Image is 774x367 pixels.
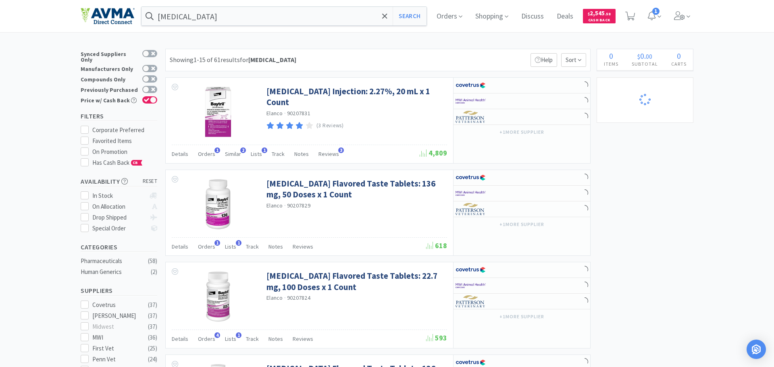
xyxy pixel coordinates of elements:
[148,256,157,266] div: ( 58 )
[588,9,611,17] span: 2,545
[456,172,486,184] img: 77fca1acd8b6420a9015268ca798ef17_1.png
[172,335,188,342] span: Details
[605,11,611,17] span: . 58
[284,294,286,301] span: ·
[81,50,138,62] div: Synced Suppliers Only
[677,51,681,61] span: 0
[81,177,157,186] h5: Availability
[338,147,344,153] span: 3
[92,224,146,233] div: Special Order
[92,311,142,321] div: [PERSON_NAME]
[456,79,486,91] img: 77fca1acd8b6420a9015268ca798ef17_1.png
[272,150,285,158] span: Track
[266,178,445,200] a: [MEDICAL_DATA] Flavored Taste Tablets: 136 mg, 50 Doses x 1 Count
[637,52,640,60] span: $
[495,219,548,230] button: +1more supplier
[148,355,157,364] div: ( 24 )
[81,256,146,266] div: Pharmaceuticals
[588,11,590,17] span: $
[81,8,135,25] img: e4e33dab9f054f5782a47901c742baa9_102.png
[148,322,157,332] div: ( 37 )
[92,333,142,342] div: MWI
[456,203,486,215] img: f5e969b455434c6296c6d81ef179fa71_3.png
[287,202,310,209] span: 90207829
[81,112,157,121] h5: Filters
[495,126,548,138] button: +1more supplier
[262,147,267,153] span: 1
[92,355,142,364] div: Penn Vet
[588,18,611,23] span: Cash Back
[284,110,286,117] span: ·
[92,344,142,353] div: First Vet
[81,96,138,103] div: Price w/ Cash Back
[268,243,283,250] span: Notes
[225,243,236,250] span: Lists
[553,13,576,20] a: Deals
[198,243,215,250] span: Orders
[92,136,158,146] div: Favorited Items
[251,150,262,158] span: Lists
[609,51,613,61] span: 0
[148,300,157,310] div: ( 37 )
[151,267,157,277] div: ( 2 )
[198,150,215,158] span: Orders
[81,75,138,82] div: Compounds Only
[518,13,547,20] a: Discuss
[225,150,241,158] span: Similar
[170,55,296,65] div: Showing 1-15 of 61 results
[236,240,241,246] span: 1
[143,177,158,186] span: reset
[268,335,283,342] span: Notes
[148,311,157,321] div: ( 37 )
[214,332,220,338] span: 4
[92,125,158,135] div: Corporate Preferred
[456,95,486,107] img: f6b2451649754179b5b4e0c70c3f7cb0_2.png
[294,150,309,158] span: Notes
[92,147,158,157] div: On Promotion
[456,264,486,276] img: 77fca1acd8b6420a9015268ca798ef17_1.png
[92,300,142,310] div: Covetrus
[172,150,188,158] span: Details
[426,333,447,342] span: 593
[248,56,296,64] strong: [MEDICAL_DATA]
[266,294,283,301] a: Elanco
[456,187,486,199] img: f6b2451649754179b5b4e0c70c3f7cb0_2.png
[625,60,664,68] h4: Subtotal
[420,148,447,158] span: 4,809
[192,270,244,323] img: 9999a4869e4242f38a4309d4ef771d10_416384.png
[287,294,310,301] span: 90207824
[92,322,142,332] div: Midwest
[266,110,283,117] a: Elanco
[240,56,296,64] span: for
[81,86,138,93] div: Previously Purchased
[266,86,445,108] a: [MEDICAL_DATA] Injection: 2.27%, 20 mL x 1 Count
[81,243,157,252] h5: Categories
[597,60,625,68] h4: Items
[287,110,310,117] span: 90207831
[81,267,146,277] div: Human Generics
[652,8,660,15] span: 1
[456,111,486,123] img: f5e969b455434c6296c6d81ef179fa71_3.png
[246,243,259,250] span: Track
[236,332,241,338] span: 1
[92,191,146,201] div: In Stock
[92,202,146,211] div: On Allocation
[148,333,157,342] div: ( 36 )
[148,344,157,353] div: ( 25 )
[198,335,215,342] span: Orders
[81,286,157,295] h5: Suppliers
[192,178,244,230] img: 179b8ad10cb342879e92e522e941d1e7_497249.jpg
[141,7,427,25] input: Search by item, sku, manufacturer, ingredient, size...
[225,335,236,342] span: Lists
[92,213,146,222] div: Drop Shipped
[495,311,548,322] button: +1more supplier
[456,280,486,292] img: f6b2451649754179b5b4e0c70c3f7cb0_2.png
[284,202,286,209] span: ·
[92,159,143,166] span: Has Cash Back
[646,52,652,60] span: 00
[293,243,313,250] span: Reviews
[318,150,339,158] span: Reviews
[214,240,220,246] span: 1
[456,295,486,307] img: f5e969b455434c6296c6d81ef179fa71_3.png
[131,160,139,165] span: CB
